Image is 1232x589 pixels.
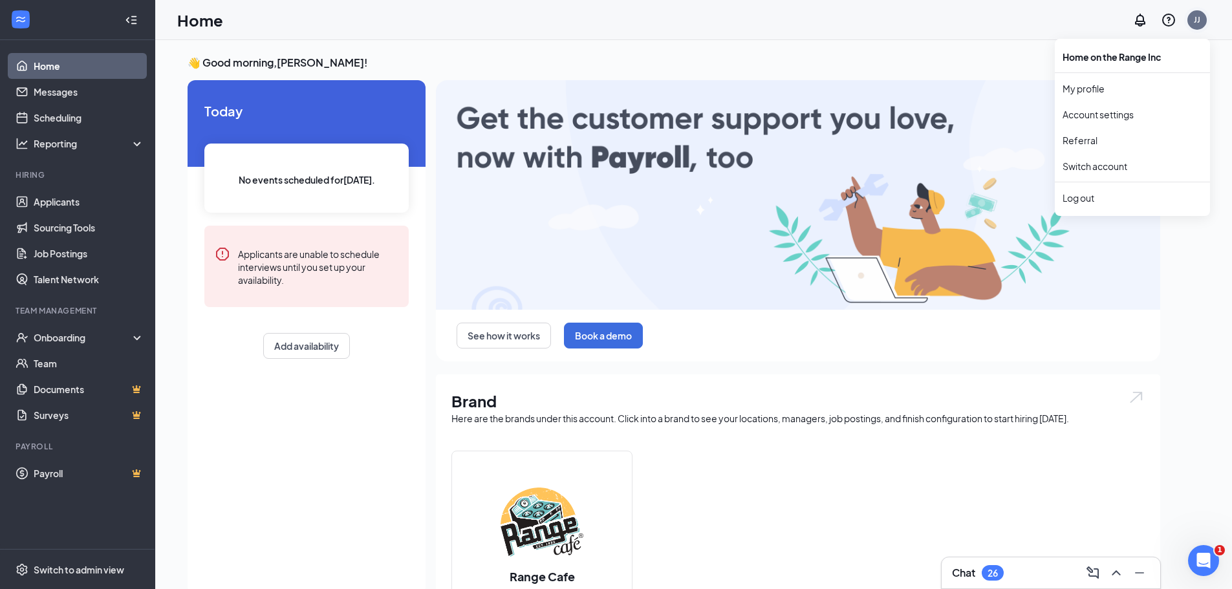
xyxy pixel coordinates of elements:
a: Account settings [1063,108,1202,121]
svg: Collapse [125,14,138,27]
svg: Analysis [16,137,28,150]
div: Hiring [16,169,142,180]
a: Messages [34,79,144,105]
svg: ChevronUp [1108,565,1124,581]
a: Team [34,350,144,376]
a: Applicants [34,189,144,215]
button: Book a demo [564,323,643,348]
a: Talent Network [34,266,144,292]
button: Add availability [263,333,350,359]
div: Home on the Range Inc [1055,44,1210,70]
div: 26 [988,568,998,579]
div: Reporting [34,137,145,150]
svg: WorkstreamLogo [14,13,27,26]
button: Minimize [1129,562,1150,583]
a: My profile [1063,82,1202,95]
button: See how it works [457,323,551,348]
h3: Chat [952,566,975,580]
div: Log out [1063,191,1202,204]
svg: Settings [16,563,28,576]
svg: UserCheck [16,331,28,344]
div: Team Management [16,305,142,316]
div: JJ [1194,14,1200,25]
span: 1 [1215,545,1225,555]
h1: Home [177,9,223,31]
a: SurveysCrown [34,402,144,428]
div: Payroll [16,441,142,452]
img: Range Cafe [501,480,583,563]
a: Home [34,53,144,79]
div: Onboarding [34,331,133,344]
button: ComposeMessage [1083,562,1103,583]
a: Referral [1063,134,1202,147]
iframe: Intercom live chat [1188,545,1219,576]
img: payroll-large.gif [436,80,1160,310]
div: Applicants are unable to schedule interviews until you set up your availability. [238,246,398,286]
svg: ComposeMessage [1085,565,1101,581]
span: Today [204,101,409,121]
div: Here are the brands under this account. Click into a brand to see your locations, managers, job p... [451,412,1145,425]
img: open.6027fd2a22e1237b5b06.svg [1128,390,1145,405]
a: Job Postings [34,241,144,266]
span: No events scheduled for [DATE] . [239,173,375,187]
svg: Error [215,246,230,262]
a: Scheduling [34,105,144,131]
a: DocumentsCrown [34,376,144,402]
button: ChevronUp [1106,562,1127,583]
a: Switch account [1063,160,1127,172]
svg: QuestionInfo [1161,12,1176,28]
a: PayrollCrown [34,460,144,486]
h3: 👋 Good morning, [PERSON_NAME] ! [188,56,1160,70]
h1: Brand [451,390,1145,412]
svg: Notifications [1132,12,1148,28]
h2: Range Cafe [497,568,588,584]
div: Switch to admin view [34,563,124,576]
a: Sourcing Tools [34,215,144,241]
svg: Minimize [1132,565,1147,581]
